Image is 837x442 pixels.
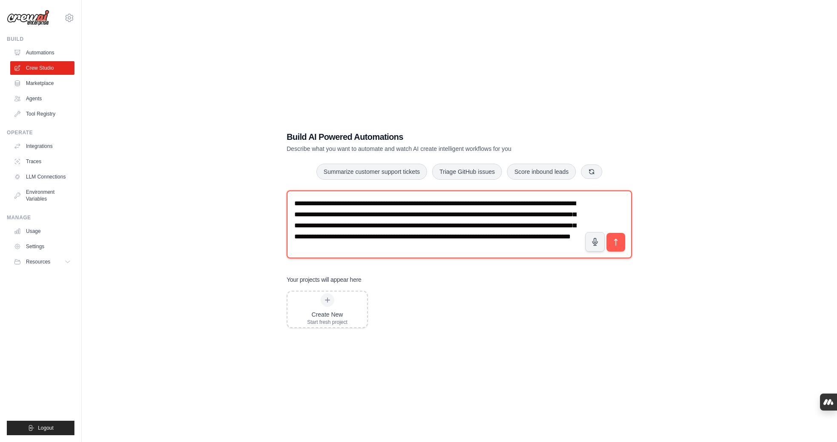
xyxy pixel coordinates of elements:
[7,214,74,221] div: Manage
[432,164,502,180] button: Triage GitHub issues
[10,170,74,184] a: LLM Connections
[10,255,74,269] button: Resources
[507,164,576,180] button: Score inbound leads
[7,421,74,435] button: Logout
[10,185,74,206] a: Environment Variables
[7,10,49,26] img: Logo
[287,144,572,153] p: Describe what you want to automate and watch AI create intelligent workflows for you
[581,164,602,179] button: Get new suggestions
[10,155,74,168] a: Traces
[10,61,74,75] a: Crew Studio
[10,46,74,59] a: Automations
[10,139,74,153] a: Integrations
[10,240,74,253] a: Settings
[10,107,74,121] a: Tool Registry
[10,92,74,105] a: Agents
[307,319,347,326] div: Start fresh project
[316,164,427,180] button: Summarize customer support tickets
[307,310,347,319] div: Create New
[10,76,74,90] a: Marketplace
[585,232,605,252] button: Click to speak your automation idea
[287,131,572,143] h1: Build AI Powered Automations
[38,425,54,431] span: Logout
[26,258,50,265] span: Resources
[7,36,74,42] div: Build
[10,224,74,238] a: Usage
[287,275,362,284] h3: Your projects will appear here
[794,401,837,442] iframe: Chat Widget
[7,129,74,136] div: Operate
